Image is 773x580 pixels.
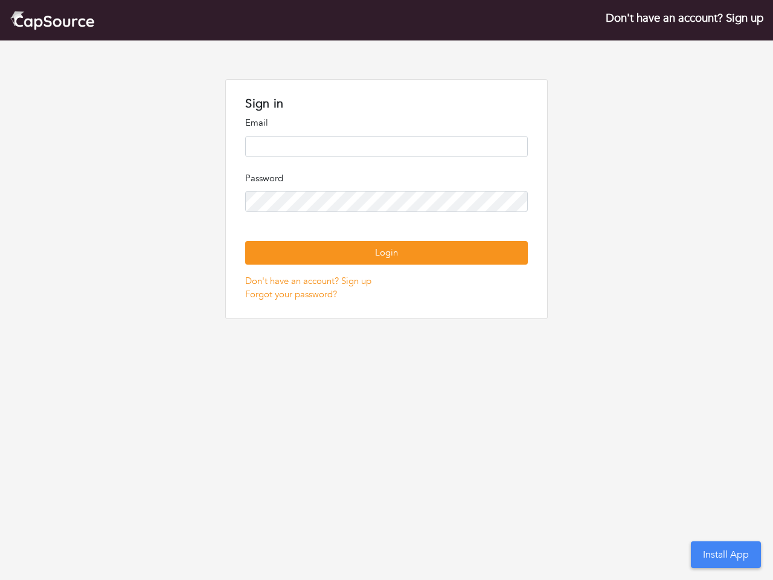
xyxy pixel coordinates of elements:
a: Forgot your password? [245,288,337,300]
button: Install App [691,541,761,568]
a: Don't have an account? Sign up [606,10,763,26]
button: Login [245,241,527,265]
img: cap_logo.png [10,10,95,31]
a: Don't have an account? Sign up [245,275,371,287]
h1: Sign in [245,97,527,111]
p: Email [245,116,527,130]
p: Password [245,172,527,185]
